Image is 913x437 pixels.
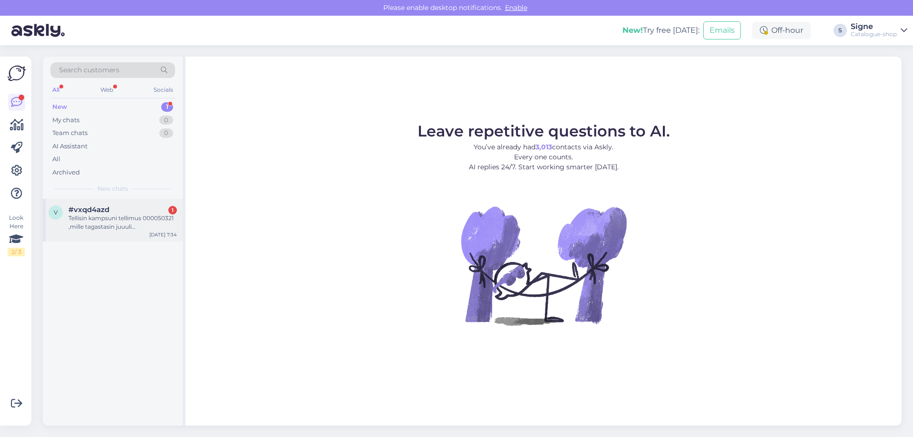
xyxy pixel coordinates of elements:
div: S [834,24,847,37]
span: Leave repetitive questions to AI. [418,122,670,140]
a: SigneCatalogue-shop [851,23,907,38]
div: Team chats [52,128,87,138]
div: Web [98,84,115,96]
span: Search customers [59,65,119,75]
div: Signe [851,23,897,30]
div: All [50,84,61,96]
span: v [54,209,58,216]
div: [DATE] 7:34 [149,231,177,238]
div: 0 [159,116,173,125]
div: AI Assistant [52,142,87,151]
span: #vxqd4azd [68,205,109,214]
span: New chats [97,185,128,193]
div: Socials [152,84,175,96]
div: Look Here [8,214,25,256]
div: Catalogue-shop [851,30,897,38]
div: Try free [DATE]: [622,25,699,36]
span: Enable [502,3,530,12]
div: 1 [161,102,173,112]
b: 3,013 [535,143,552,151]
div: 2 / 3 [8,248,25,256]
div: 1 [168,206,177,214]
div: My chats [52,116,79,125]
p: You’ve already had contacts via Askly. Every one counts. AI replies 24/7. Start working smarter [... [418,142,670,172]
div: Archived [52,168,80,177]
b: New! [622,26,643,35]
img: Askly Logo [8,64,26,82]
img: No Chat active [458,180,629,351]
div: Tellisin kampsuni tellimus 000050321 ,mille tagastasin juuuli [PERSON_NAME],pole praeguseni raha ... [68,214,177,231]
div: All [52,155,60,164]
div: New [52,102,67,112]
div: 0 [159,128,173,138]
div: Off-hour [752,22,811,39]
button: Emails [703,21,741,39]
